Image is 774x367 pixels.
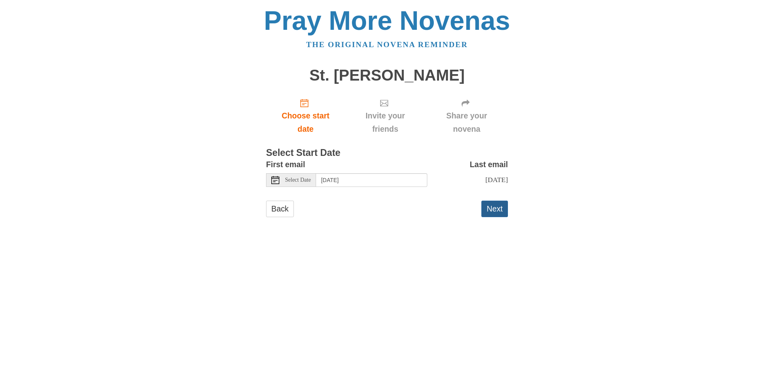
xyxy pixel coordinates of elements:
a: Pray More Novenas [264,6,510,35]
div: Click "Next" to confirm your start date first. [345,92,425,140]
label: Last email [470,158,508,171]
button: Next [481,201,508,217]
span: [DATE] [485,176,508,184]
h3: Select Start Date [266,148,508,158]
h1: St. [PERSON_NAME] [266,67,508,84]
a: Back [266,201,294,217]
span: Select Date [285,177,311,183]
a: Choose start date [266,92,345,140]
span: Choose start date [274,109,337,136]
span: Share your novena [433,109,500,136]
a: The original novena reminder [306,40,468,49]
span: Invite your friends [353,109,417,136]
label: First email [266,158,305,171]
div: Click "Next" to confirm your start date first. [425,92,508,140]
